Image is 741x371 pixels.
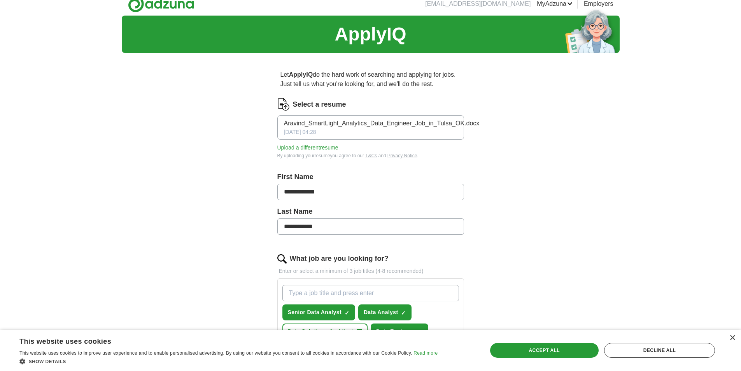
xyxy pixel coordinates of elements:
[282,285,459,301] input: Type a job title and press enter
[358,304,412,320] button: Data Analyst✓
[729,335,735,341] div: Close
[490,343,599,358] div: Accept all
[277,206,464,217] label: Last Name
[284,119,480,128] span: Aravind_SmartLight_Analytics_Data_Engineer_Job_in_Tulsa_OK.docx
[284,128,316,136] span: [DATE] 04:28
[19,334,418,346] div: This website uses cookies
[604,343,715,358] div: Decline all
[335,20,406,48] h1: ApplyIQ
[277,115,464,140] button: Aravind_SmartLight_Analytics_Data_Engineer_Job_in_Tulsa_OK.docx[DATE] 04:28
[277,98,290,111] img: CV Icon
[19,357,438,365] div: Show details
[277,67,464,92] p: Let do the hard work of searching and applying for jobs. Just tell us what you're looking for, an...
[387,153,417,158] a: Privacy Notice
[376,327,415,336] span: Data Engineer
[29,359,66,364] span: Show details
[371,324,428,339] button: Data Engineer✓
[401,310,406,316] span: ✓
[19,350,412,356] span: This website uses cookies to improve user experience and to enable personalised advertising. By u...
[418,329,422,335] span: ✓
[282,324,368,339] button: Data Solutions Architect
[289,71,313,78] strong: ApplyIQ
[288,327,354,336] span: Data Solutions Architect
[413,350,438,356] a: Read more, opens a new window
[293,99,346,110] label: Select a resume
[290,253,389,264] label: What job are you looking for?
[364,308,398,316] span: Data Analyst
[277,144,338,152] button: Upload a differentresume
[277,254,287,264] img: search.png
[277,172,464,182] label: First Name
[345,310,349,316] span: ✓
[277,267,464,275] p: Enter or select a minimum of 3 job titles (4-8 recommended)
[282,304,355,320] button: Senior Data Analyst✓
[277,152,464,159] div: By uploading your resume you agree to our and .
[365,153,377,158] a: T&Cs
[288,308,342,316] span: Senior Data Analyst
